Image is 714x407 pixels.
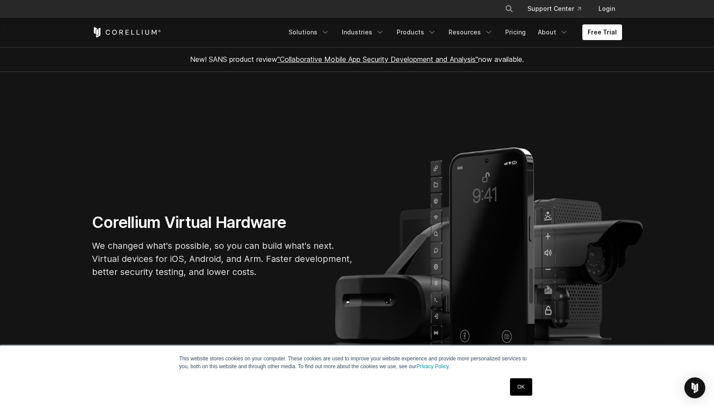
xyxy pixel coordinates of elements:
[179,355,535,370] p: This website stores cookies on your computer. These cookies are used to improve your website expe...
[510,378,532,396] a: OK
[684,377,705,398] div: Open Intercom Messenger
[501,1,517,17] button: Search
[391,24,442,40] a: Products
[500,24,531,40] a: Pricing
[190,55,524,64] span: New! SANS product review now available.
[443,24,498,40] a: Resources
[92,27,161,37] a: Corellium Home
[416,363,450,370] a: Privacy Policy.
[283,24,622,40] div: Navigation Menu
[592,1,622,17] a: Login
[582,24,622,40] a: Free Trial
[92,239,354,278] p: We changed what's possible, so you can build what's next. Virtual devices for iOS, Android, and A...
[520,1,588,17] a: Support Center
[277,55,478,64] a: "Collaborative Mobile App Security Development and Analysis"
[337,24,390,40] a: Industries
[92,213,354,232] h1: Corellium Virtual Hardware
[533,24,574,40] a: About
[494,1,622,17] div: Navigation Menu
[283,24,335,40] a: Solutions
